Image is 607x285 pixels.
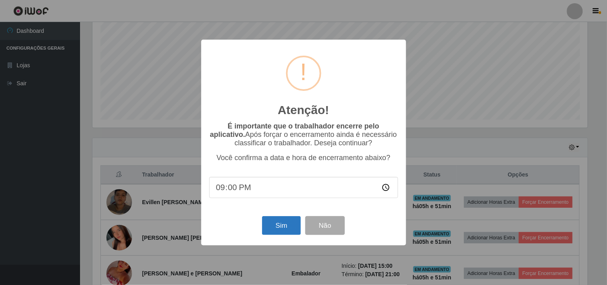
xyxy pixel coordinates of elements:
b: É importante que o trabalhador encerre pelo aplicativo. [210,122,379,138]
p: Após forçar o encerramento ainda é necessário classificar o trabalhador. Deseja continuar? [209,122,398,147]
button: Sim [262,216,301,235]
p: Você confirma a data e hora de encerramento abaixo? [209,154,398,162]
button: Não [305,216,345,235]
h2: Atenção! [278,103,329,117]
